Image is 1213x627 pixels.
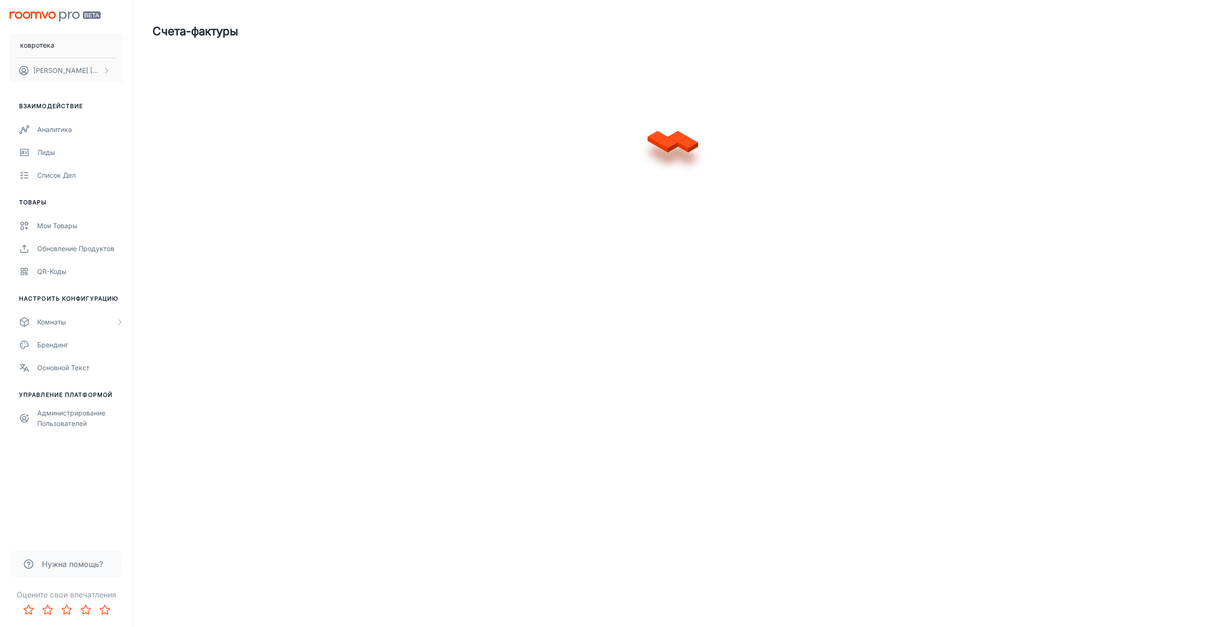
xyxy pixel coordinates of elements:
ya-tr-span: Товары [19,199,47,206]
button: ковротека [10,33,123,58]
button: [PERSON_NAME] [PERSON_NAME] [10,58,123,83]
ya-tr-span: ковротека [20,41,54,49]
div: Аналитика [37,124,123,135]
ya-tr-span: Лиды [37,148,55,156]
ya-tr-span: Взаимодействие [19,102,83,110]
ya-tr-span: Список дел [37,171,76,179]
ya-tr-span: Счета-фактуры [153,24,238,38]
ya-tr-span: Мои товары [37,222,77,230]
ya-tr-span: Обновление продуктов [37,244,114,253]
ya-tr-span: [PERSON_NAME] [90,66,145,74]
img: Бета-версия Roomvo PRO [10,11,101,21]
ya-tr-span: [PERSON_NAME] [33,66,88,74]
